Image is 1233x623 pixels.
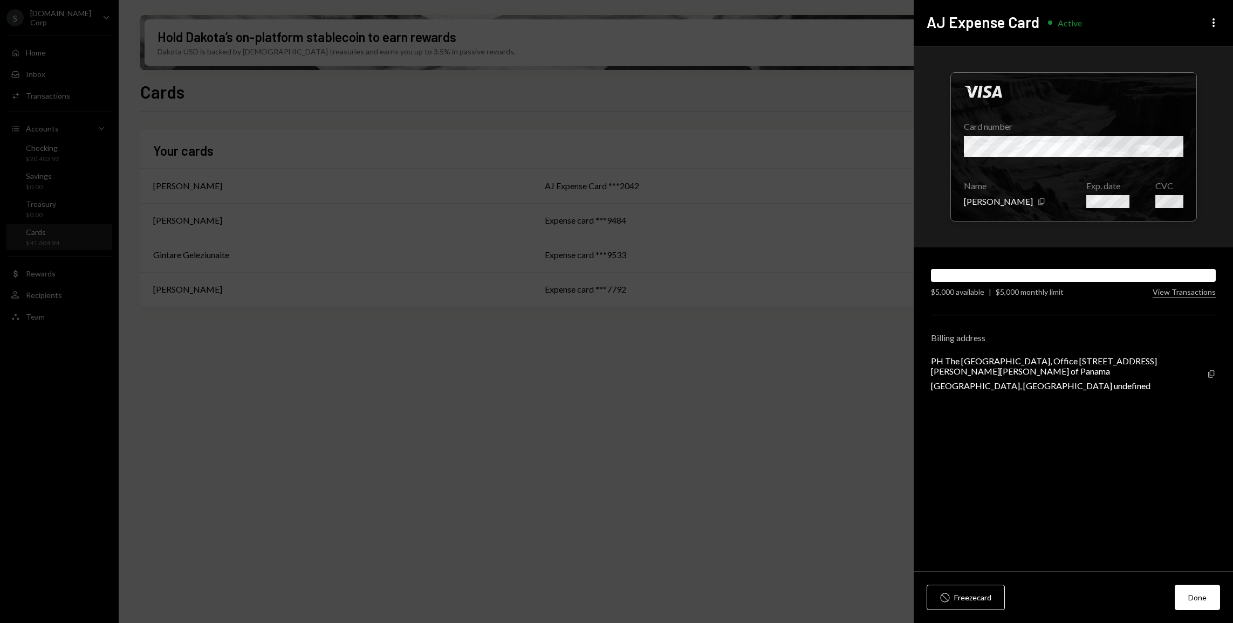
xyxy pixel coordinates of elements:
div: [GEOGRAPHIC_DATA], [GEOGRAPHIC_DATA] undefined [931,380,1207,391]
div: Click to hide [950,72,1197,221]
div: | [989,286,991,297]
div: $5,000 monthly limit [996,286,1064,297]
div: Freeze card [954,592,991,603]
button: Done [1175,585,1220,610]
h2: AJ Expense Card [927,12,1039,33]
div: Active [1058,18,1082,28]
div: $5,000 available [931,286,984,297]
button: View Transactions [1153,287,1216,297]
button: Freezecard [927,585,1005,610]
div: Billing address [931,333,1216,343]
div: PH The [GEOGRAPHIC_DATA], Office [STREET_ADDRESS][PERSON_NAME][PERSON_NAME] of Panama [931,356,1207,376]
